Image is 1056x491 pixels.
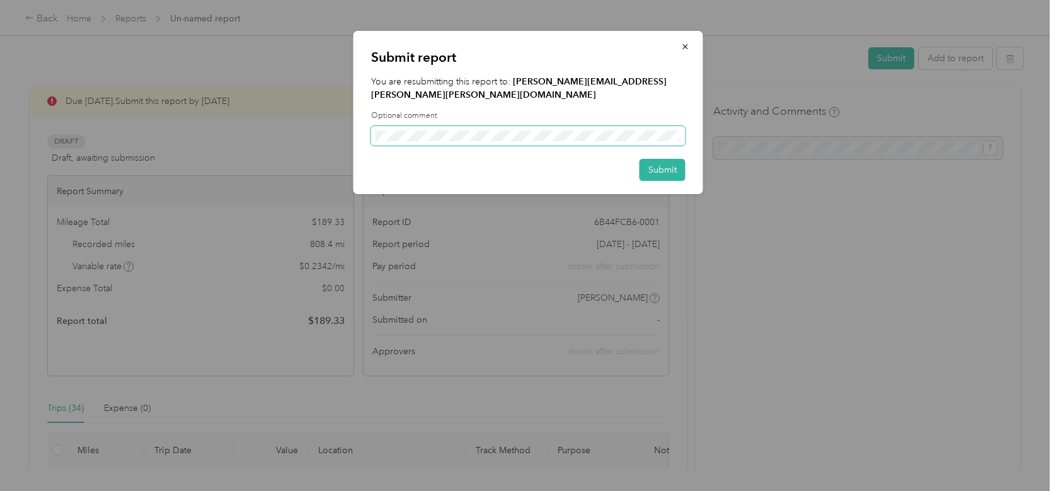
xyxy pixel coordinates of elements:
[371,49,686,66] p: Submit report
[985,420,1056,491] iframe: Everlance-gr Chat Button Frame
[640,159,686,181] button: Submit
[371,76,667,100] strong: [PERSON_NAME][EMAIL_ADDRESS][PERSON_NAME][PERSON_NAME][DOMAIN_NAME]
[371,110,686,122] label: Optional comment
[371,75,686,101] p: You are resubmitting this report to:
